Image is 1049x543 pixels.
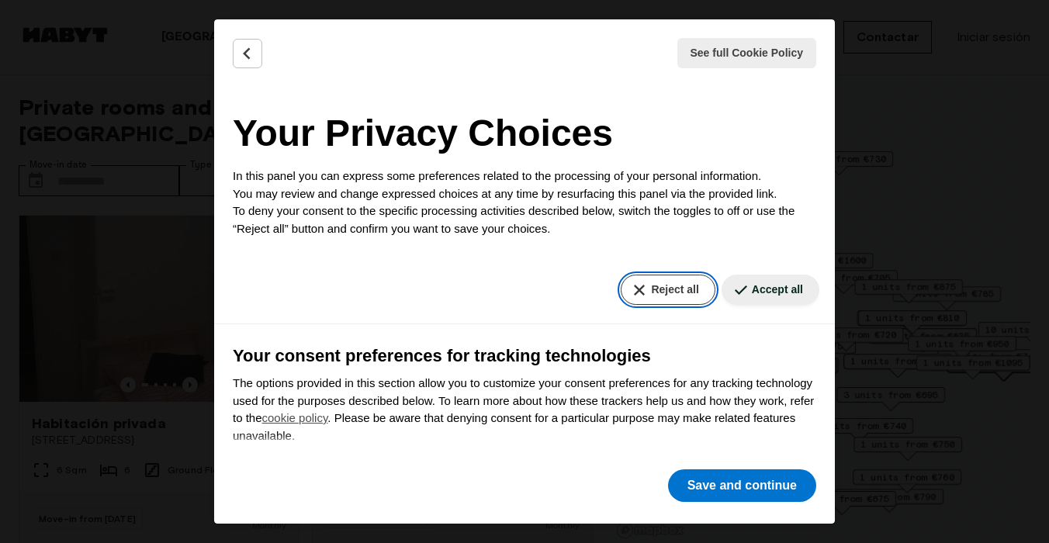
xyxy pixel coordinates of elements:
h3: Your consent preferences for tracking technologies [233,343,816,368]
button: Save and continue [668,469,816,502]
button: Back [233,39,262,68]
p: The options provided in this section allow you to customize your consent preferences for any trac... [233,375,816,444]
a: cookie policy [262,411,328,424]
button: Reject all [621,275,715,305]
button: Accept all [722,275,819,305]
span: See full Cookie Policy [691,45,804,61]
button: See full Cookie Policy [677,38,817,68]
h2: Your Privacy Choices [233,105,816,161]
p: In this panel you can express some preferences related to the processing of your personal informa... [233,168,816,237]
